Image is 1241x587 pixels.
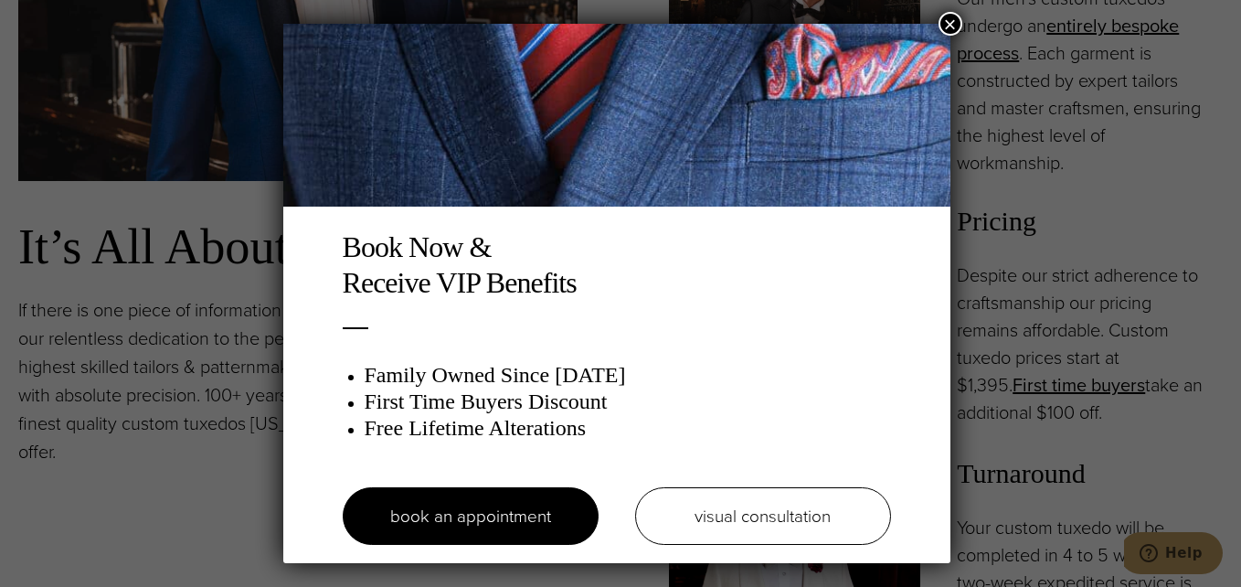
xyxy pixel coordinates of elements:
span: Help [41,13,79,29]
h3: Family Owned Since [DATE] [365,362,891,389]
a: book an appointment [343,487,599,545]
h2: Book Now & Receive VIP Benefits [343,229,891,300]
h3: Free Lifetime Alterations [365,415,891,442]
a: visual consultation [635,487,891,545]
h3: First Time Buyers Discount [365,389,891,415]
button: Close [939,12,962,36]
